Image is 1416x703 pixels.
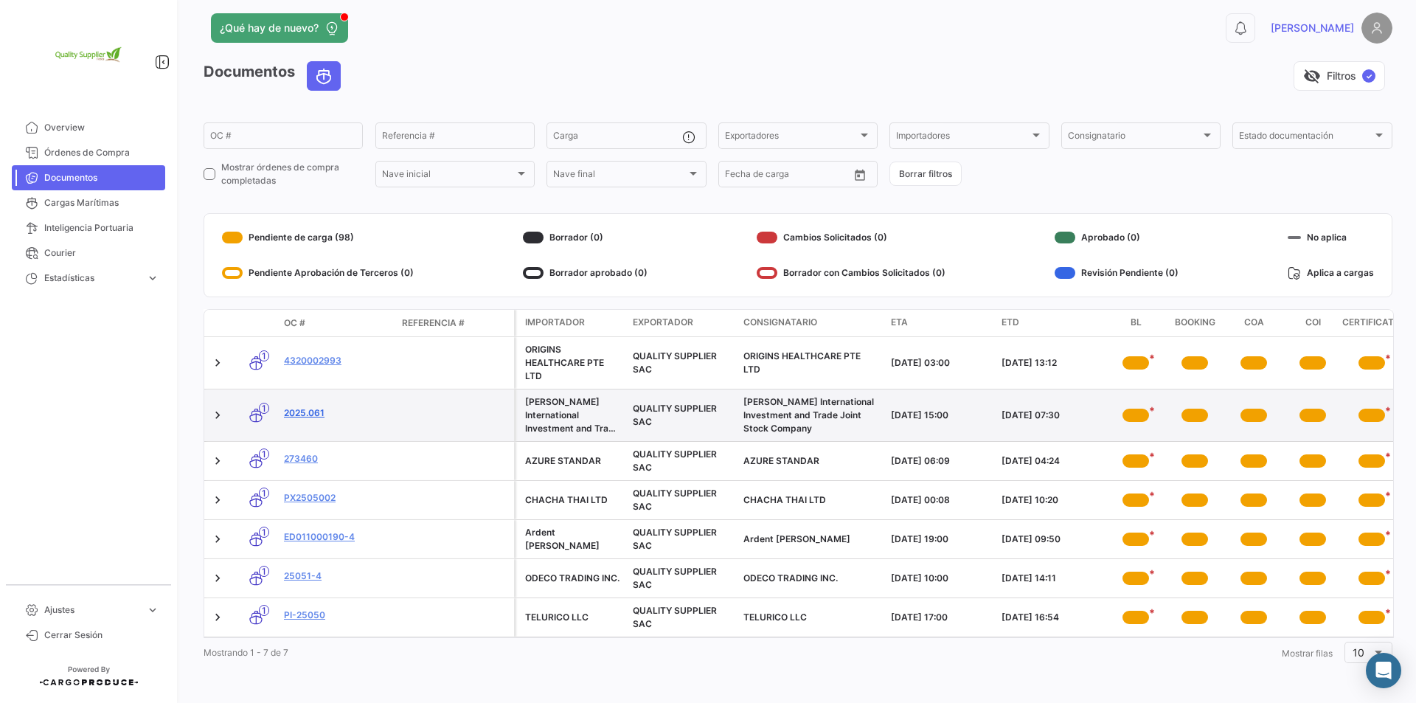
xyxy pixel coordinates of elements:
[757,226,945,249] div: Cambios Solicitados (0)
[284,406,390,420] a: 2025.061
[633,350,732,376] div: QUALITY SUPPLIER SAC
[1244,316,1264,330] span: COA
[1342,316,1401,330] span: Certificate of Origin
[1106,310,1165,336] datatable-header-cell: BL
[284,452,390,465] a: 273460
[44,196,159,209] span: Cargas Marítimas
[523,261,648,285] div: Borrador aprobado (0)
[259,403,269,414] span: 1
[12,140,165,165] a: Órdenes de Compra
[402,316,465,330] span: Referencia #
[1283,310,1342,336] datatable-header-cell: COI
[146,603,159,617] span: expand_more
[725,133,858,143] span: Exportadores
[523,226,648,249] div: Borrador (0)
[12,215,165,240] a: Inteligencia Portuaria
[633,565,732,592] div: QUALITY SUPPLIER SAC
[633,448,732,474] div: QUALITY SUPPLIER SAC
[737,310,885,336] datatable-header-cell: Consignatario
[220,21,319,35] span: ¿Qué hay de nuevo?
[1175,316,1215,330] span: Booking
[284,491,390,505] a: PX2505002
[210,532,225,547] a: Expand/Collapse Row
[1366,653,1401,688] div: Abrir Intercom Messenger
[1068,133,1201,143] span: Consignatario
[743,533,850,544] span: Ardent Mills
[849,164,871,186] button: Open calendar
[896,133,1029,143] span: Importadores
[146,271,159,285] span: expand_more
[891,316,908,329] span: ETA
[259,488,269,499] span: 1
[743,494,826,505] span: CHACHA THAI LTD
[12,165,165,190] a: Documentos
[891,454,990,468] div: [DATE] 06:09
[891,572,990,585] div: [DATE] 10:00
[259,566,269,577] span: 1
[525,316,585,329] span: Importador
[12,115,165,140] a: Overview
[757,261,945,285] div: Borrador con Cambios Solicitados (0)
[222,226,414,249] div: Pendiente de carga (98)
[891,356,990,370] div: [DATE] 03:00
[284,354,390,367] a: 4320002993
[259,350,269,361] span: 1
[211,13,348,43] button: ¿Qué hay de nuevo?
[1055,226,1179,249] div: Aprobado (0)
[743,612,807,623] span: TELURICO LLC
[1305,316,1321,330] span: COI
[743,455,819,466] span: AZURE STANDAR
[308,62,340,90] button: Ocean
[996,310,1106,336] datatable-header-cell: ETD
[1342,310,1401,336] datatable-header-cell: Certificate of Origin
[1002,454,1100,468] div: [DATE] 04:24
[1282,648,1333,659] span: Mostrar filas
[743,396,874,434] span: Phan Nguyen International Investment and Trade Joint Stock Company
[44,628,159,642] span: Cerrar Sesión
[1288,226,1374,249] div: No aplica
[284,316,305,330] span: OC #
[1002,356,1100,370] div: [DATE] 13:12
[1002,611,1100,624] div: [DATE] 16:54
[204,61,345,91] h3: Documentos
[885,310,996,336] datatable-header-cell: ETA
[1002,316,1019,329] span: ETD
[44,246,159,260] span: Courier
[382,171,515,181] span: Nave inicial
[891,533,990,546] div: [DATE] 19:00
[1303,67,1321,85] span: visibility_off
[633,526,732,553] div: QUALITY SUPPLIER SAC
[1002,572,1100,585] div: [DATE] 14:11
[525,395,621,435] div: [PERSON_NAME] International Investment and Trade Joint Stock Company
[1165,310,1224,336] datatable-header-cell: Booking
[210,493,225,508] a: Expand/Collapse Row
[204,647,288,658] span: Mostrando 1 - 7 de 7
[234,317,278,329] datatable-header-cell: Modo de Transporte
[44,171,159,184] span: Documentos
[516,310,627,336] datatable-header-cell: Importador
[633,604,732,631] div: QUALITY SUPPLIER SAC
[1239,133,1372,143] span: Estado documentación
[1002,533,1100,546] div: [DATE] 09:50
[525,526,621,553] div: Ardent [PERSON_NAME]
[12,190,165,215] a: Cargas Marítimas
[1294,61,1385,91] button: visibility_offFiltros✓
[222,261,414,285] div: Pendiente Aprobación de Terceros (0)
[396,311,514,336] datatable-header-cell: Referencia #
[12,240,165,266] a: Courier
[1361,13,1392,44] img: placeholder-user.png
[633,316,693,329] span: Exportador
[284,530,390,544] a: ED011000190-4
[259,527,269,538] span: 1
[44,271,140,285] span: Estadísticas
[210,356,225,370] a: Expand/Collapse Row
[525,611,621,624] div: TELURICO LLC
[1055,261,1179,285] div: Revisión Pendiente (0)
[44,146,159,159] span: Órdenes de Compra
[627,310,737,336] datatable-header-cell: Exportador
[210,571,225,586] a: Expand/Collapse Row
[44,603,140,617] span: Ajustes
[1002,494,1100,507] div: [DATE] 10:20
[762,171,821,181] input: Hasta
[44,221,159,235] span: Inteligencia Portuaria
